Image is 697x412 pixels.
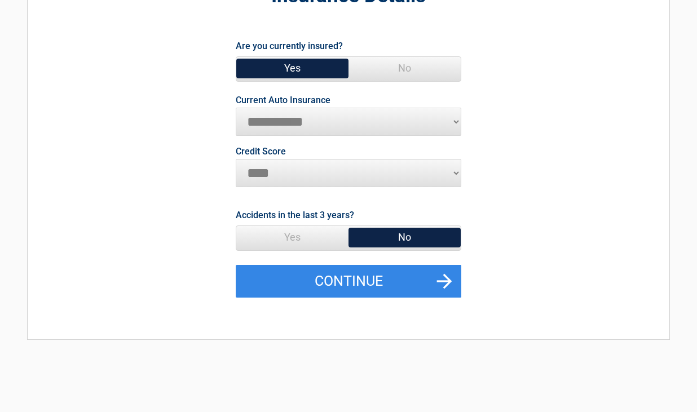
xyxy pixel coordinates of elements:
[236,226,348,249] span: Yes
[348,57,461,79] span: No
[236,207,354,223] label: Accidents in the last 3 years?
[348,226,461,249] span: No
[236,96,330,105] label: Current Auto Insurance
[236,38,343,54] label: Are you currently insured?
[236,147,286,156] label: Credit Score
[236,57,348,79] span: Yes
[236,265,461,298] button: Continue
